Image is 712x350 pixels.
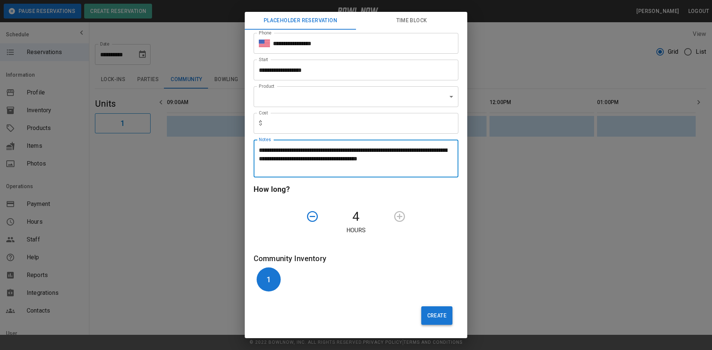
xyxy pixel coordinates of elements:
[254,86,458,107] div: ​
[254,183,458,195] h6: How long?
[322,209,390,224] h4: 4
[259,56,268,63] label: Start
[254,253,458,264] h6: Community Inventory
[259,119,262,128] p: $
[254,60,453,80] input: Choose date, selected date is Oct 4, 2025
[245,12,356,30] button: Placeholder Reservation
[421,306,452,325] button: Create
[356,12,467,30] button: Time Block
[257,267,281,291] button: 1
[259,30,271,36] label: Phone
[259,38,270,49] button: Select country
[267,274,271,286] h6: 1
[254,226,458,235] p: Hours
